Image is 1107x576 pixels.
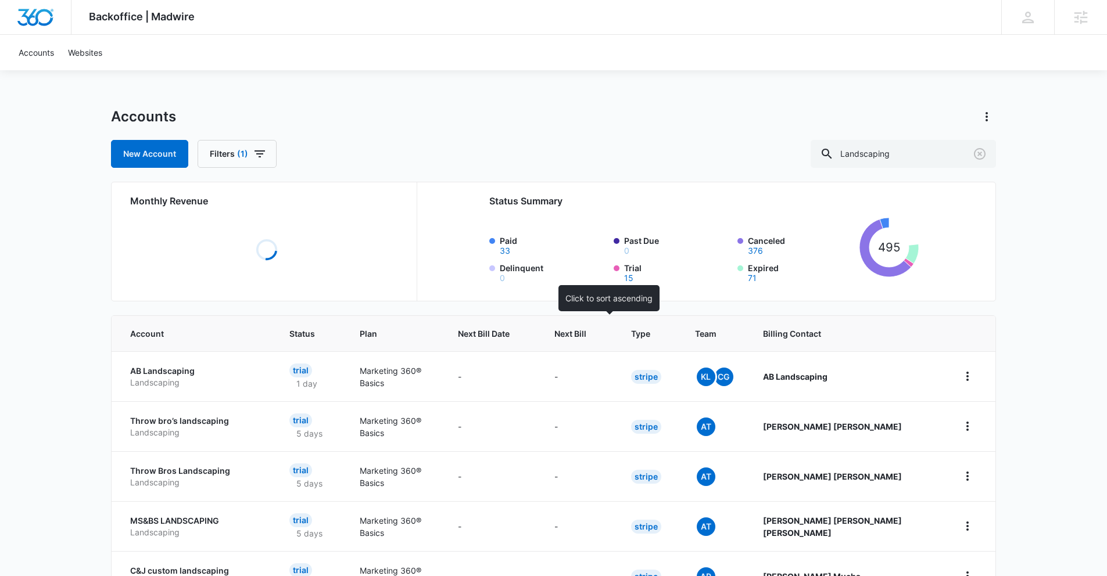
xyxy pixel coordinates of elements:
p: Marketing 360® Basics [360,465,430,489]
button: Expired [748,274,757,282]
div: Click to sort ascending [558,285,660,311]
strong: [PERSON_NAME] [PERSON_NAME] [PERSON_NAME] [763,516,902,538]
span: Plan [360,327,430,340]
h2: Status Summary [489,194,919,208]
a: MS&BS LANDSCAPINGLandscaping [130,515,261,538]
button: Canceled [748,247,763,255]
button: Clear [970,145,989,163]
label: Delinquent [500,262,607,282]
span: KL [697,368,715,386]
p: Marketing 360® Basics [360,514,430,539]
span: CG [715,368,733,386]
label: Paid [500,235,607,255]
span: At [697,417,715,436]
div: Stripe [631,520,661,534]
td: - [444,351,540,401]
span: Billing Contact [763,327,930,340]
p: Throw Bros Landscaping [130,465,261,477]
button: Filters(1) [198,140,277,168]
td: - [540,501,617,551]
div: Trial [289,513,312,527]
a: AB LandscapingLandscaping [130,365,261,388]
p: 5 days [289,477,329,489]
button: home [958,467,977,485]
a: Throw bro’s landscapingLandscaping [130,415,261,438]
span: Status [289,327,315,340]
label: Past Due [624,235,731,255]
td: - [540,351,617,401]
p: Marketing 360® Basics [360,365,430,389]
span: Type [631,327,650,340]
a: Throw Bros LandscapingLandscaping [130,465,261,488]
td: - [540,451,617,501]
button: home [958,517,977,535]
h1: Accounts [111,108,176,125]
div: Stripe [631,370,661,384]
a: Websites [61,35,109,70]
td: - [444,401,540,451]
button: home [958,367,977,386]
p: 5 days [289,427,329,440]
p: Landscaping [130,477,261,488]
td: - [444,501,540,551]
p: Marketing 360® Basics [360,415,430,439]
p: 1 day [289,377,324,390]
p: 5 days [289,527,329,539]
p: Throw bro’s landscaping [130,415,261,427]
button: Trial [624,274,633,282]
p: Landscaping [130,377,261,388]
div: Stripe [631,420,661,434]
button: Paid [500,247,510,255]
strong: AB Landscaping [763,372,827,381]
div: Trial [289,463,312,477]
input: Search [811,140,996,168]
button: home [958,417,977,435]
span: At [697,517,715,536]
span: Next Bill Date [458,327,510,340]
td: - [540,401,617,451]
button: Actions [977,107,996,126]
p: Landscaping [130,427,261,438]
tspan: 495 [878,240,900,254]
span: At [697,467,715,486]
span: Team [695,327,718,340]
a: New Account [111,140,188,168]
h2: Monthly Revenue [130,194,403,208]
div: Stripe [631,470,661,484]
span: (1) [237,150,248,158]
span: Account [130,327,245,340]
span: Next Bill [554,327,586,340]
div: Trial [289,363,312,377]
a: Accounts [12,35,61,70]
strong: [PERSON_NAME] [PERSON_NAME] [763,422,902,431]
label: Trial [624,262,731,282]
label: Canceled [748,235,855,255]
span: Backoffice | Madwire [89,10,195,23]
strong: [PERSON_NAME] [PERSON_NAME] [763,471,902,481]
div: Trial [289,413,312,427]
label: Expired [748,262,855,282]
p: Landscaping [130,527,261,538]
p: MS&BS LANDSCAPING [130,515,261,527]
td: - [444,451,540,501]
p: AB Landscaping [130,365,261,377]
